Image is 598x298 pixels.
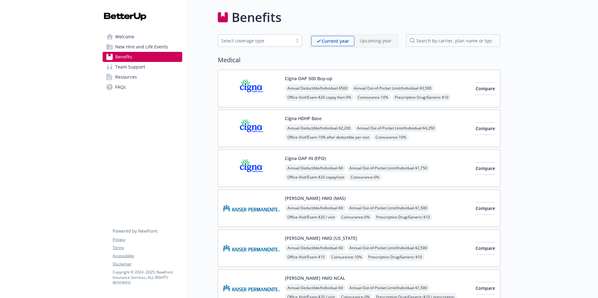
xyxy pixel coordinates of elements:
span: Annual Deductible/Individual - $500 [285,84,350,92]
img: CIGNA carrier logo [223,155,280,182]
img: Kaiser Permanente Insurance Company carrier logo [223,195,280,222]
span: Office Visit/Exam - $20 / visit [285,213,337,221]
img: CIGNA carrier logo [223,75,280,102]
img: Kaiser Permanente of Hawaii carrier logo [223,235,280,262]
span: Compare [476,245,495,251]
span: Coinsurance - 0% [348,173,382,181]
span: FAQs [115,82,126,92]
span: Prescription Drug/Generic - $10 [392,93,451,101]
button: Compare [476,82,495,95]
span: Coinsurance - 10% [373,133,409,141]
span: Coinsurance - 0% [339,213,372,221]
span: Annual Deductible/Individual - $0 [285,284,346,292]
span: Resources [115,72,137,82]
span: Upcoming year [354,36,397,46]
img: CIGNA carrier logo [223,115,280,142]
span: Annual Deductible/Individual - $0 [285,244,346,252]
a: Disclaimer [113,261,182,267]
button: Cigna OAP IN (EPO) [285,155,326,162]
a: Benefits [103,52,182,62]
span: Office Visit/Exam - $20 copay/visit [285,173,347,181]
span: Prescription Drug/Generic - $10 [366,253,425,261]
button: Cigna OAP 500 Buy-up [285,75,332,82]
button: [PERSON_NAME] HMO NCAL [285,275,345,281]
a: New Hire and Life Events [103,42,182,52]
span: Annual Out-of-Pocket Limit/Individual - $1,500 [347,284,430,292]
span: Coinsurance - 10% [329,253,364,261]
p: Current year [322,38,349,44]
p: Copyright © 2024 - 2025 , Newfront Insurance Services, ALL RIGHTS RESERVED [113,269,182,285]
h1: Benefits [232,8,281,27]
button: Compare [476,162,495,175]
span: Welcome [115,32,134,42]
span: Annual Deductible/Individual - $2,200 [285,124,353,132]
span: Compare [476,125,495,131]
span: Annual Out-of-Pocket Limit/Individual - $3,500 [351,84,434,92]
h2: Medical [218,55,500,65]
a: Terms [113,245,182,251]
span: Benefits [115,52,132,62]
span: Coinsurance - 10% [355,93,391,101]
button: Compare [476,122,495,135]
a: Accessibility [113,253,182,259]
button: Compare [476,282,495,295]
span: Office Visit/Exam - 10% after deductible per visit [285,133,372,141]
span: Annual Deductible/Individual - $0 [285,204,346,212]
a: Resources [103,72,182,82]
span: Annual Out-of-Pocket Limit/Individual - $2,500 [347,244,430,252]
button: Compare [476,242,495,255]
a: FAQs [103,82,182,92]
button: [PERSON_NAME] HMO [US_STATE] [285,235,357,241]
span: Office Visit/Exam - $15 [285,253,327,261]
span: Office Visit/Exam - $20 copay then 0% [285,93,354,101]
span: Compare [476,165,495,171]
span: Compare [476,285,495,291]
p: Upcoming year [360,37,392,44]
button: Cigna HDHP Base [285,115,322,122]
a: Privacy [113,237,182,242]
button: [PERSON_NAME] HMO (MAS) [285,195,346,201]
span: Annual Out-of-Pocket Limit/Individual - $1,500 [347,204,430,212]
button: Compare [476,202,495,215]
span: Annual Out-of-Pocket Limit/Individual - $1,750 [347,164,430,172]
a: Welcome [103,32,182,42]
a: Team Support [103,62,182,72]
span: Prescription Drug/Generic - $10 [374,213,432,221]
span: Annual Out-of-Pocket Limit/Individual - $4,250 [354,124,437,132]
span: Compare [476,86,495,91]
div: Select coverage type [221,37,289,44]
span: Team Support [115,62,145,72]
span: Annual Deductible/Individual - $0 [285,164,346,172]
input: search by carrier, plan name or type [406,34,500,47]
span: New Hire and Life Events [115,42,168,52]
span: Compare [476,205,495,211]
